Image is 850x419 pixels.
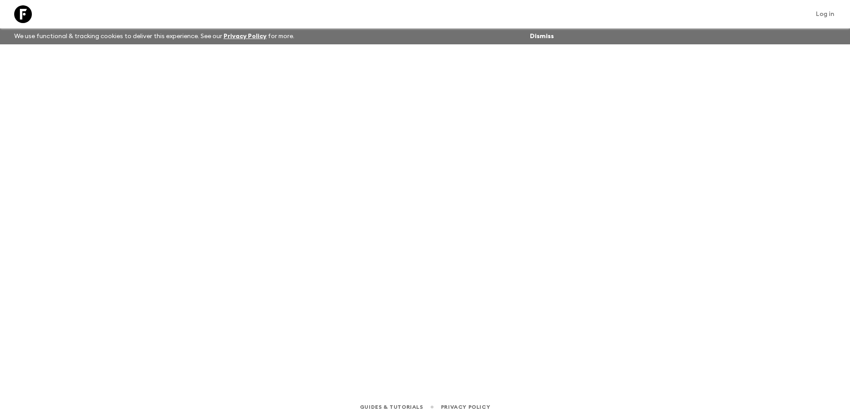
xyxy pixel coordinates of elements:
button: Dismiss [528,30,556,43]
a: Guides & Tutorials [360,402,423,412]
a: Log in [811,8,839,20]
a: Privacy Policy [441,402,490,412]
a: Privacy Policy [224,33,267,39]
p: We use functional & tracking cookies to deliver this experience. See our for more. [11,28,298,44]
